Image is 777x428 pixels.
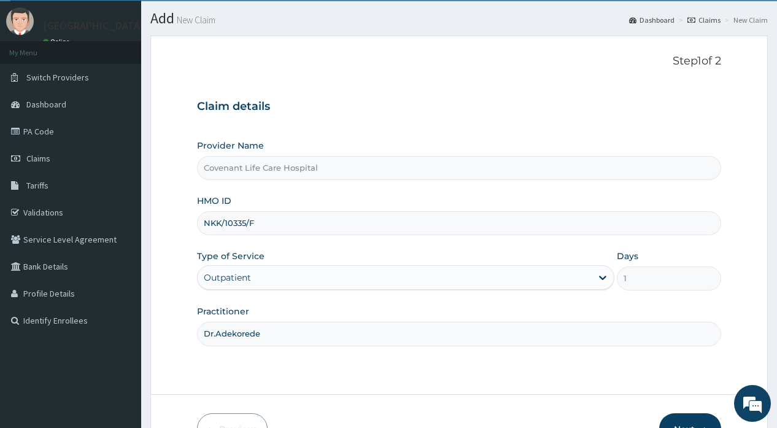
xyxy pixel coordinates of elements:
img: d_794563401_company_1708531726252_794563401 [23,61,50,92]
span: Claims [26,153,50,164]
a: Claims [687,15,721,25]
div: Minimize live chat window [201,6,231,36]
div: Chat with us now [64,69,206,85]
a: Dashboard [629,15,675,25]
span: Dashboard [26,99,66,110]
input: Enter HMO ID [197,211,721,235]
p: [GEOGRAPHIC_DATA] [43,20,144,31]
label: HMO ID [197,195,231,207]
textarea: Type your message and hit 'Enter' [6,292,234,335]
small: New Claim [174,15,215,25]
span: Switch Providers [26,72,89,83]
img: User Image [6,7,34,35]
p: Step 1 of 2 [197,55,721,68]
h1: Add [150,10,768,26]
label: Provider Name [197,139,264,152]
input: Enter Name [197,322,721,346]
label: Days [617,250,638,262]
label: Type of Service [197,250,265,262]
span: Tariffs [26,180,48,191]
label: Practitioner [197,305,249,317]
span: We're online! [71,133,169,257]
li: New Claim [722,15,768,25]
a: Online [43,37,72,46]
div: Outpatient [204,271,251,284]
h3: Claim details [197,100,721,114]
